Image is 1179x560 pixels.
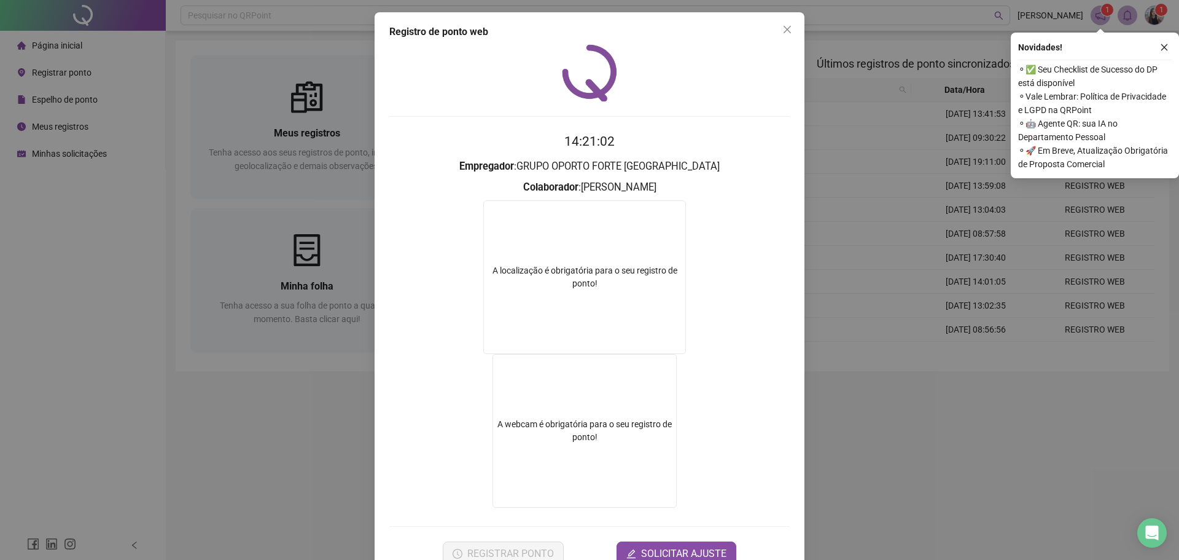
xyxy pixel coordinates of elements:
[523,181,578,193] strong: Colaborador
[562,44,617,101] img: QRPoint
[492,354,677,508] div: A webcam é obrigatória para o seu registro de ponto!
[782,25,792,34] span: close
[1018,41,1062,54] span: Novidades !
[389,25,790,39] div: Registro de ponto web
[389,159,790,175] h3: : GRUPO OPORTO FORTE [GEOGRAPHIC_DATA]
[1137,518,1167,548] div: Open Intercom Messenger
[777,20,797,39] button: Close
[564,134,615,149] time: 14:21:02
[626,549,636,559] span: edit
[484,264,685,290] div: A localização é obrigatória para o seu registro de ponto!
[1018,144,1172,171] span: ⚬ 🚀 Em Breve, Atualização Obrigatória de Proposta Comercial
[1018,90,1172,117] span: ⚬ Vale Lembrar: Política de Privacidade e LGPD na QRPoint
[1160,43,1169,52] span: close
[1018,117,1172,144] span: ⚬ 🤖 Agente QR: sua IA no Departamento Pessoal
[389,179,790,195] h3: : [PERSON_NAME]
[1018,63,1172,90] span: ⚬ ✅ Seu Checklist de Sucesso do DP está disponível
[459,160,514,172] strong: Empregador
